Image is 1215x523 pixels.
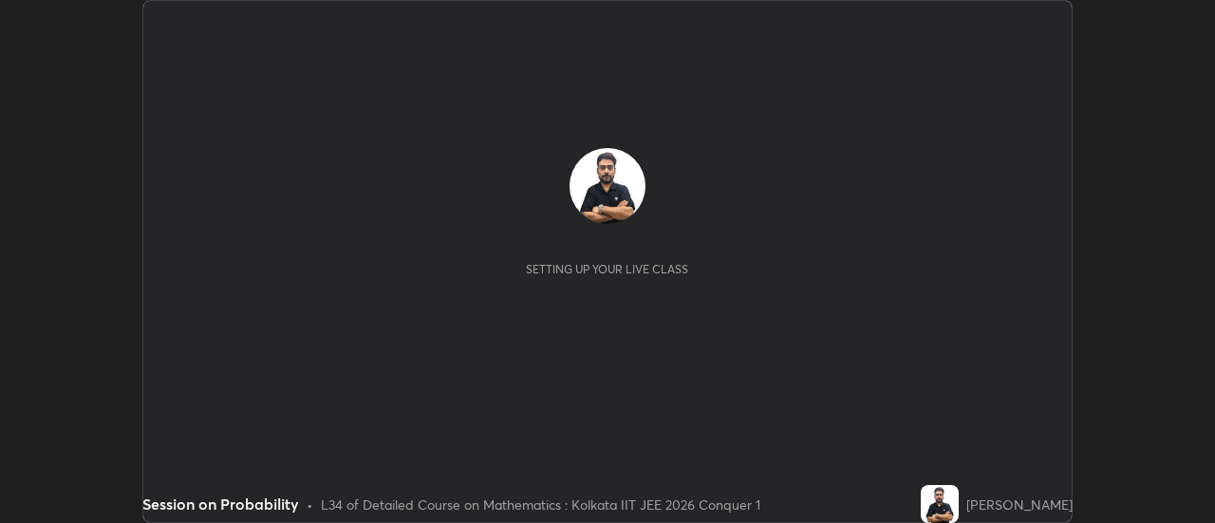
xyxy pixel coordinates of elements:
[966,495,1073,514] div: [PERSON_NAME]
[142,493,299,515] div: Session on Probability
[321,495,760,514] div: L34 of Detailed Course on Mathematics : Kolkata IIT JEE 2026 Conquer 1
[570,148,645,224] img: 5d568bb6ac614c1d9b5c17d2183f5956.jpg
[921,485,959,523] img: 5d568bb6ac614c1d9b5c17d2183f5956.jpg
[307,495,313,514] div: •
[526,262,688,276] div: Setting up your live class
